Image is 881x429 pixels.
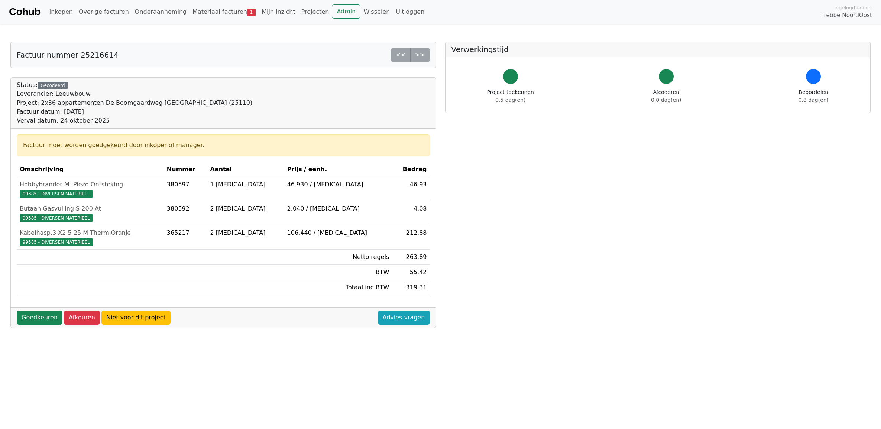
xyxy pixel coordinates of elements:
td: 263.89 [392,250,430,265]
td: BTW [284,265,392,280]
a: Niet voor dit project [101,311,171,325]
td: Totaal inc BTW [284,280,392,295]
td: Netto regels [284,250,392,265]
a: Inkopen [46,4,75,19]
a: Onderaanneming [132,4,190,19]
a: Materiaal facturen1 [190,4,259,19]
span: 99385 - DIVERSEN MATERIEEL [20,190,93,198]
span: 0.5 dag(en) [495,97,525,103]
div: 106.440 / [MEDICAL_DATA] [287,228,389,237]
div: 2 [MEDICAL_DATA] [210,204,281,213]
a: Butaan Gasvulling S 200 At99385 - DIVERSEN MATERIEEL [20,204,161,222]
div: Project: 2x36 appartementen De Boomgaardweg [GEOGRAPHIC_DATA] (25110) [17,98,252,107]
a: Hobbybrander M. Piezo Ontsteking99385 - DIVERSEN MATERIEEL [20,180,161,198]
div: Gecodeerd [38,82,68,89]
td: 380592 [164,201,207,225]
span: 0.8 dag(en) [799,97,829,103]
a: Projecten [298,4,332,19]
div: Status: [17,81,252,125]
th: Prijs / eenh. [284,162,392,177]
div: Hobbybrander M. Piezo Ontsteking [20,180,161,189]
th: Omschrijving [17,162,164,177]
div: Factuur datum: [DATE] [17,107,252,116]
th: Aantal [207,162,284,177]
th: Nummer [164,162,207,177]
td: 4.08 [392,201,430,225]
div: Verval datum: 24 oktober 2025 [17,116,252,125]
h5: Verwerkingstijd [451,45,865,54]
div: 2 [MEDICAL_DATA] [210,228,281,237]
a: Cohub [9,3,40,21]
a: Mijn inzicht [259,4,298,19]
div: Afcoderen [651,88,681,104]
a: Goedkeuren [17,311,62,325]
a: Overige facturen [76,4,132,19]
h5: Factuur nummer 25216614 [17,51,119,59]
a: Kabelhasp.3 X2.5 25 M Therm.Oranje99385 - DIVERSEN MATERIEEL [20,228,161,246]
div: 46.930 / [MEDICAL_DATA] [287,180,389,189]
div: 1 [MEDICAL_DATA] [210,180,281,189]
div: Butaan Gasvulling S 200 At [20,204,161,213]
div: 2.040 / [MEDICAL_DATA] [287,204,389,213]
div: Factuur moet worden goedgekeurd door inkoper of manager. [23,141,424,150]
span: 99385 - DIVERSEN MATERIEEL [20,238,93,246]
td: 55.42 [392,265,430,280]
td: 380597 [164,177,207,201]
div: Kabelhasp.3 X2.5 25 M Therm.Oranje [20,228,161,237]
div: Project toekennen [487,88,534,104]
span: 99385 - DIVERSEN MATERIEEL [20,214,93,222]
td: 365217 [164,225,207,250]
td: 319.31 [392,280,430,295]
td: 46.93 [392,177,430,201]
div: Beoordelen [799,88,829,104]
div: Leverancier: Leeuwbouw [17,90,252,98]
span: 1 [247,9,256,16]
a: Uitloggen [393,4,427,19]
a: Afkeuren [64,311,100,325]
span: 0.0 dag(en) [651,97,681,103]
th: Bedrag [392,162,430,177]
span: Ingelogd onder: [834,4,872,11]
a: Advies vragen [378,311,430,325]
td: 212.88 [392,225,430,250]
a: Admin [332,4,360,19]
a: Wisselen [360,4,393,19]
span: Trebbe NoordOost [822,11,872,20]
